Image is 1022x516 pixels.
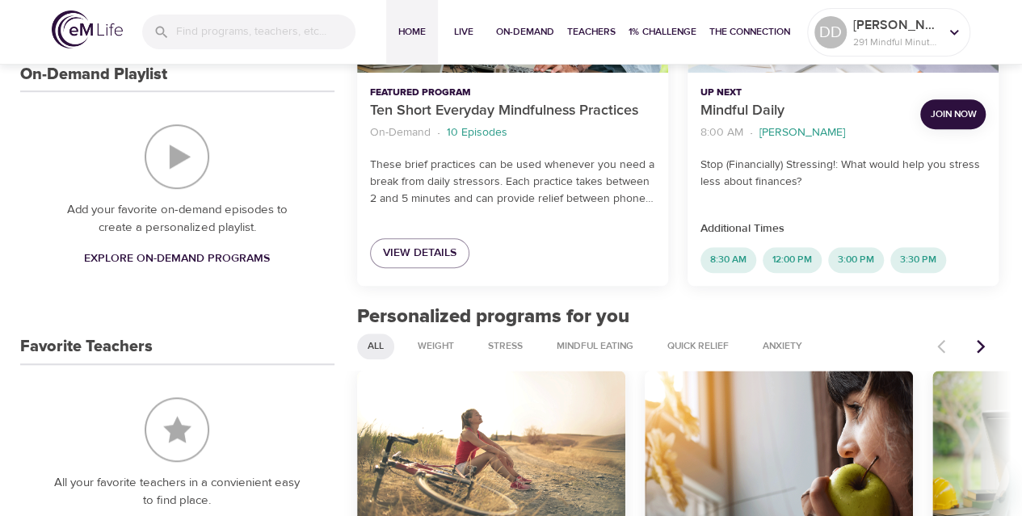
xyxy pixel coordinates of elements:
[477,334,533,359] div: Stress
[753,339,812,353] span: Anxiety
[370,122,655,144] nav: breadcrumb
[629,23,696,40] span: 1% Challenge
[547,339,643,353] span: Mindful Eating
[370,100,655,122] p: Ten Short Everyday Mindfulness Practices
[763,247,822,273] div: 12:00 PM
[407,334,465,359] div: Weight
[658,339,738,353] span: Quick Relief
[145,124,209,189] img: On-Demand Playlist
[20,65,167,84] h3: On-Demand Playlist
[357,305,999,329] h2: Personalized programs for you
[447,124,507,141] p: 10 Episodes
[814,16,847,48] div: DD
[828,253,884,266] span: 3:00 PM
[496,23,554,40] span: On-Demand
[370,86,655,100] p: Featured Program
[759,124,845,141] p: [PERSON_NAME]
[828,247,884,273] div: 3:00 PM
[567,23,616,40] span: Teachers
[357,334,394,359] div: All
[408,339,464,353] span: Weight
[700,100,907,122] p: Mindful Daily
[546,334,644,359] div: Mindful Eating
[657,334,739,359] div: Quick Relief
[53,201,302,237] p: Add your favorite on-demand episodes to create a personalized playlist.
[700,86,907,100] p: Up Next
[52,10,123,48] img: logo
[763,253,822,266] span: 12:00 PM
[370,124,431,141] p: On-Demand
[393,23,431,40] span: Home
[930,106,976,123] span: Join Now
[890,247,946,273] div: 3:30 PM
[750,122,753,144] li: ·
[53,474,302,510] p: All your favorite teachers in a convienient easy to find place.
[700,122,907,144] nav: breadcrumb
[853,15,939,35] p: [PERSON_NAME]
[370,157,655,208] p: These brief practices can be used whenever you need a break from daily stressors. Each practice t...
[478,339,532,353] span: Stress
[890,253,946,266] span: 3:30 PM
[700,253,756,266] span: 8:30 AM
[358,339,393,353] span: All
[700,220,986,237] p: Additional Times
[752,334,813,359] div: Anxiety
[84,249,270,269] span: Explore On-Demand Programs
[370,238,469,268] a: View Details
[957,451,1009,503] iframe: Button to launch messaging window
[700,124,743,141] p: 8:00 AM
[700,157,986,191] p: Stop (Financially) Stressing!: What would help you stress less about finances?
[963,329,999,364] button: Next items
[700,247,756,273] div: 8:30 AM
[437,122,440,144] li: ·
[853,35,939,49] p: 291 Mindful Minutes
[20,338,153,356] h3: Favorite Teachers
[709,23,790,40] span: The Connection
[145,397,209,462] img: Favorite Teachers
[78,244,276,274] a: Explore On-Demand Programs
[176,15,355,49] input: Find programs, teachers, etc...
[920,99,986,129] button: Join Now
[383,243,456,263] span: View Details
[444,23,483,40] span: Live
